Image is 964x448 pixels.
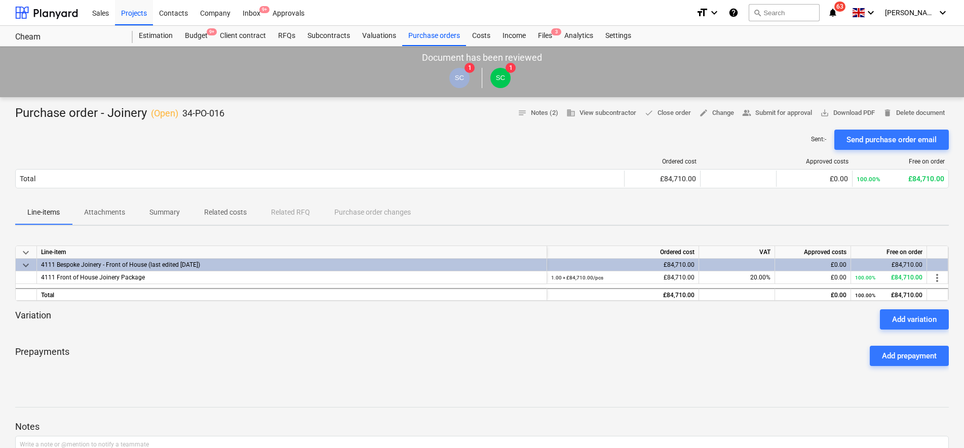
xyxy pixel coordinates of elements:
p: Variation [15,309,51,330]
small: 100.00% [855,275,875,280]
p: Attachments [84,207,125,218]
span: 1 [506,63,516,73]
div: £84,710.00 [855,271,922,284]
span: 1 [465,63,475,73]
span: edit [699,108,708,117]
div: Add variation [892,313,937,326]
span: 4111 Front of House Joinery Package [41,274,145,281]
div: Approved costs [775,246,851,259]
button: Delete document [879,105,949,121]
div: Free on order [851,246,927,259]
div: Ordered cost [547,246,699,259]
p: Notes [15,421,949,433]
span: Submit for approval [742,107,812,119]
div: £84,710.00 [551,271,695,284]
div: £84,710.00 [551,259,695,271]
span: SC [455,74,465,82]
small: 100.00% [855,293,875,298]
div: 4111 Bespoke Joinery - Front of House (last edited 05 Sep 2025) [41,259,543,271]
div: 20.00% [699,271,775,284]
p: Document has been reviewed [422,52,542,64]
a: RFQs [272,26,301,46]
span: done [644,108,653,117]
span: SC [496,74,506,82]
span: more_vert [931,272,943,284]
span: 9+ [207,28,217,35]
button: Send purchase order email [834,130,949,150]
span: Notes (2) [518,107,558,119]
p: Prepayments [15,346,69,366]
span: keyboard_arrow_down [20,259,32,271]
button: Add variation [880,309,949,330]
button: Add prepayment [870,346,949,366]
span: business [566,108,575,117]
a: Purchase orders [402,26,466,46]
a: Costs [466,26,496,46]
a: Valuations [356,26,402,46]
div: £84,710.00 [551,289,695,302]
span: Change [699,107,734,119]
button: Close order [640,105,695,121]
div: £84,710.00 [629,175,696,183]
span: Close order [644,107,691,119]
div: Cheam [15,32,121,43]
span: Download PDF [820,107,875,119]
div: Purchase order - Joinery [15,105,224,121]
a: Settings [599,26,637,46]
div: Line-item [37,246,547,259]
button: Submit for approval [738,105,816,121]
span: people_alt [742,108,751,117]
div: Add prepayment [882,349,937,362]
button: Download PDF [816,105,879,121]
span: keyboard_arrow_down [20,247,32,259]
div: VAT [699,246,775,259]
small: 100.00% [857,176,880,183]
a: Files3 [532,26,558,46]
div: Budget [179,26,214,46]
p: Sent : - [811,135,826,144]
a: Income [496,26,532,46]
p: 34-PO-016 [182,107,224,119]
p: ( Open ) [151,107,178,119]
div: Ordered cost [629,158,697,165]
p: Related costs [204,207,247,218]
small: 1.00 × £84,710.00 / pcs [551,275,603,280]
div: £0.00 [779,271,846,284]
span: notes [518,108,527,117]
a: Budget9+ [179,26,214,46]
a: Analytics [558,26,599,46]
span: Delete document [883,107,945,119]
div: £84,710.00 [857,175,944,183]
div: £0.00 [779,289,846,302]
p: Summary [149,207,180,218]
a: Client contract [214,26,272,46]
div: £0.00 [779,259,846,271]
div: Total [20,175,35,183]
button: Change [695,105,738,121]
span: 3 [551,28,561,35]
div: Total [37,288,547,301]
span: delete [883,108,892,117]
div: £84,710.00 [855,289,922,302]
span: View subcontractor [566,107,636,119]
button: Notes (2) [514,105,562,121]
div: Files [532,26,558,46]
span: 9+ [259,6,269,13]
span: save_alt [820,108,829,117]
div: Send purchase order email [846,133,937,146]
div: Approved costs [781,158,849,165]
a: Subcontracts [301,26,356,46]
button: View subcontractor [562,105,640,121]
a: Estimation [133,26,179,46]
div: £0.00 [781,175,848,183]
